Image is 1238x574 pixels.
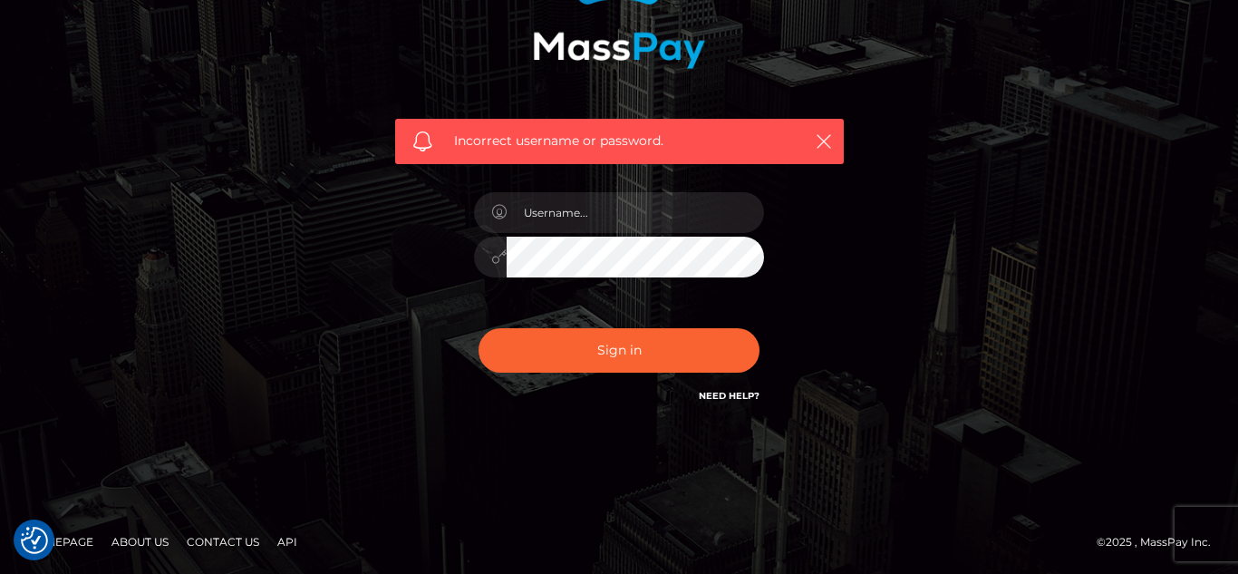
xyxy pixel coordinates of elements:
button: Sign in [479,328,759,373]
a: Need Help? [699,390,759,402]
a: About Us [104,528,176,556]
input: Username... [507,192,764,233]
a: Contact Us [179,528,266,556]
div: © 2025 , MassPay Inc. [1097,532,1224,552]
img: Revisit consent button [21,527,48,554]
a: API [270,528,305,556]
span: Incorrect username or password. [454,131,785,151]
a: Homepage [20,528,101,556]
button: Consent Preferences [21,527,48,554]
